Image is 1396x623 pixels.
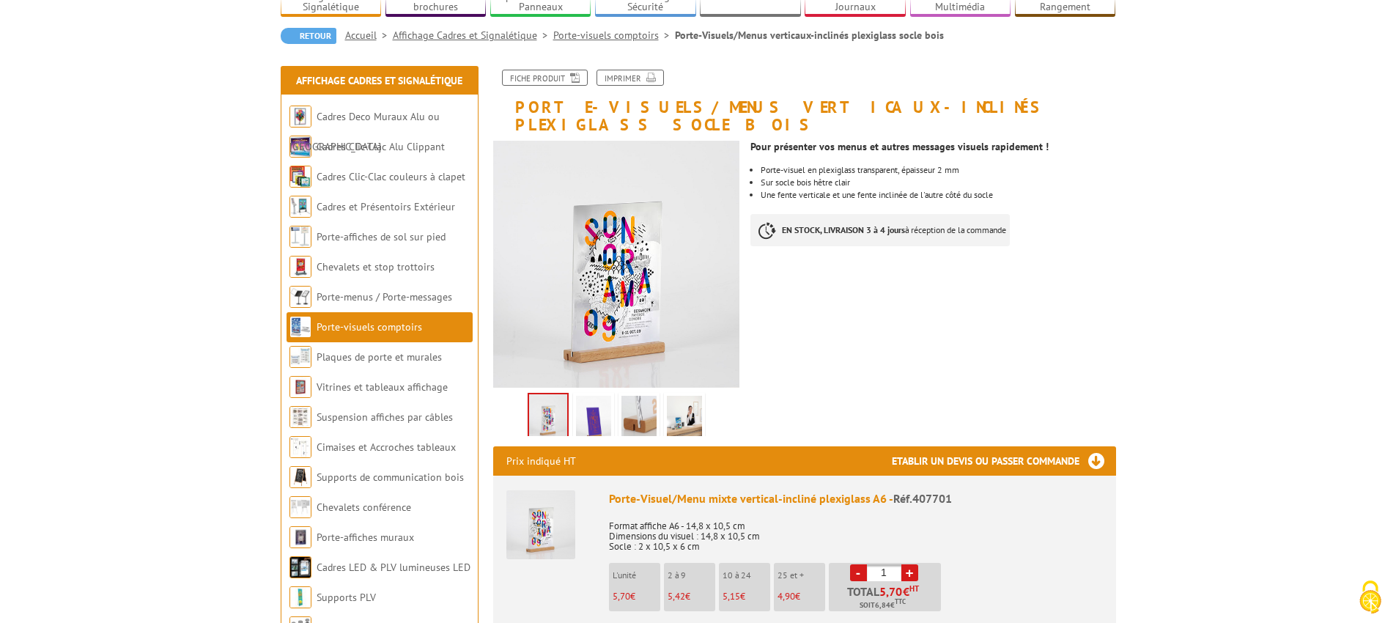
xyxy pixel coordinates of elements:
[317,591,376,604] a: Supports PLV
[901,564,918,581] a: +
[289,496,311,518] img: Chevalets conférence
[761,166,1115,174] li: Porte-visuel en plexiglass transparent, épaisseur 2 mm
[317,170,465,183] a: Cadres Clic-Clac couleurs à clapet
[875,600,890,611] span: 6,84
[609,511,1103,552] p: Format affiche A6 - 14,8 x 10,5 cm Dimensions du visuel : 14,8 x 10,5 cm Socle : 2 x 10,5 x 6 cm
[723,570,770,580] p: 10 à 24
[317,501,411,514] a: Chevalets conférence
[317,140,445,153] a: Cadres Clic-Clac Alu Clippant
[668,570,715,580] p: 2 à 9
[317,410,453,424] a: Suspension affiches par câbles
[761,178,1115,187] li: Sur socle bois hêtre clair
[317,200,455,213] a: Cadres et Présentoirs Extérieur
[317,380,448,394] a: Vitrines et tableaux affichage
[613,591,660,602] p: €
[613,590,630,602] span: 5,70
[345,29,393,42] a: Accueil
[832,586,941,611] p: Total
[289,586,311,608] img: Supports PLV
[892,446,1116,476] h3: Etablir un devis ou passer commande
[667,396,702,441] img: 407701_porte-visuel_menu_verticaux_incline_2.jpg
[529,394,567,440] img: porte_visuel_menu_mixtes_vertical_incline_plexi_socle_bois.png
[609,490,1103,507] div: Porte-Visuel/Menu mixte vertical-incliné plexiglass A6 -
[289,406,311,428] img: Suspension affiches par câbles
[597,70,664,86] a: Imprimer
[289,106,311,128] img: Cadres Deco Muraux Alu ou Bois
[393,29,553,42] a: Affichage Cadres et Signalétique
[613,570,660,580] p: L'unité
[289,376,311,398] img: Vitrines et tableaux affichage
[289,286,311,308] img: Porte-menus / Porte-messages
[506,446,576,476] p: Prix indiqué HT
[296,74,462,87] a: Affichage Cadres et Signalétique
[668,591,715,602] p: €
[289,166,311,188] img: Cadres Clic-Clac couleurs à clapet
[317,350,442,364] a: Plaques de porte et murales
[317,320,422,333] a: Porte-visuels comptoirs
[289,526,311,548] img: Porte-affiches muraux
[289,466,311,488] img: Supports de communication bois
[506,490,575,559] img: Porte-Visuel/Menu mixte vertical-incliné plexiglass A6
[723,590,740,602] span: 5,15
[1352,579,1389,616] img: Cookies (fenêtre modale)
[850,564,867,581] a: -
[909,583,919,594] sup: HT
[893,491,952,506] span: Réf.407701
[281,28,336,44] a: Retour
[761,191,1115,199] li: Une fente verticale et une fente inclinée de l'autre côté du socle
[289,256,311,278] img: Chevalets et stop trottoirs
[317,290,452,303] a: Porte-menus / Porte-messages
[778,570,825,580] p: 25 et +
[668,590,685,602] span: 5,42
[895,597,906,605] sup: TTC
[289,316,311,338] img: Porte-visuels comptoirs
[502,70,588,86] a: Fiche produit
[903,586,909,597] span: €
[317,440,456,454] a: Cimaises et Accroches tableaux
[317,531,414,544] a: Porte-affiches muraux
[879,586,903,597] span: 5,70
[482,70,1127,133] h1: Porte-Visuels/Menus verticaux-inclinés plexiglass socle bois
[289,436,311,458] img: Cimaises et Accroches tableaux
[1345,573,1396,623] button: Cookies (fenêtre modale)
[289,110,440,153] a: Cadres Deco Muraux Alu ou [GEOGRAPHIC_DATA]
[778,591,825,602] p: €
[317,561,470,574] a: Cadres LED & PLV lumineuses LED
[782,224,905,235] strong: EN STOCK, LIVRAISON 3 à 4 jours
[576,396,611,441] img: porte_visuel_menu_mixtes_vertical_incline_plexi_socle_bois_2.png
[553,29,675,42] a: Porte-visuels comptoirs
[750,214,1010,246] p: à réception de la commande
[289,226,311,248] img: Porte-affiches de sol sur pied
[723,591,770,602] p: €
[289,346,311,368] img: Plaques de porte et murales
[778,590,795,602] span: 4,90
[860,600,906,611] span: Soit €
[675,28,944,43] li: Porte-Visuels/Menus verticaux-inclinés plexiglass socle bois
[493,141,740,388] img: porte_visuel_menu_mixtes_vertical_incline_plexi_socle_bois.png
[317,260,435,273] a: Chevalets et stop trottoirs
[317,230,446,243] a: Porte-affiches de sol sur pied
[289,196,311,218] img: Cadres et Présentoirs Extérieur
[317,471,464,484] a: Supports de communication bois
[289,556,311,578] img: Cadres LED & PLV lumineuses LED
[621,396,657,441] img: porte_visuel_menu_mixtes_vertical_incline_plexi_socle_bois_3.jpg
[750,140,1049,153] strong: Pour présenter vos menus et autres messages visuels rapidement !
